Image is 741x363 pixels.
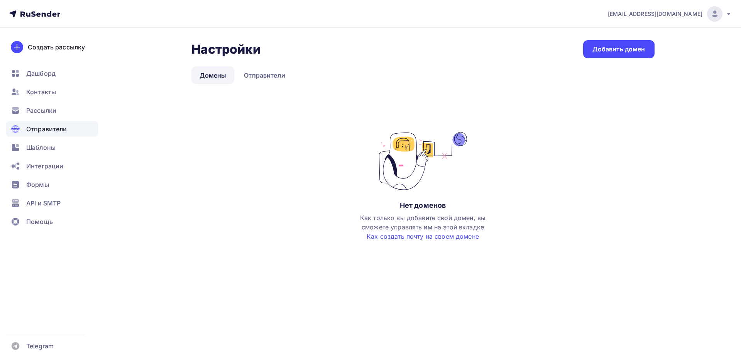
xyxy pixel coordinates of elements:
span: Помощь [26,217,53,226]
span: Дашборд [26,69,56,78]
a: Шаблоны [6,140,98,155]
h2: Настройки [191,42,261,57]
a: Контакты [6,84,98,100]
span: Формы [26,180,49,189]
a: Отправители [6,121,98,137]
a: Дашборд [6,66,98,81]
span: Как только вы добавите свой домен, вы сможете управлять им на этой вкладке [360,214,486,240]
span: [EMAIL_ADDRESS][DOMAIN_NAME] [608,10,702,18]
a: Как создать почту на своем домене [367,232,479,240]
span: Отправители [26,124,67,134]
span: Шаблоны [26,143,56,152]
a: Рассылки [6,103,98,118]
div: Создать рассылку [28,42,85,52]
a: Формы [6,177,98,192]
div: Нет доменов [400,201,446,210]
span: Контакты [26,87,56,97]
a: [EMAIL_ADDRESS][DOMAIN_NAME] [608,6,732,22]
a: Домены [191,66,235,84]
span: API и SMTP [26,198,61,208]
span: Рассылки [26,106,56,115]
a: Отправители [236,66,293,84]
div: Добавить домен [592,45,645,54]
span: Интеграции [26,161,63,171]
span: Telegram [26,341,54,351]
